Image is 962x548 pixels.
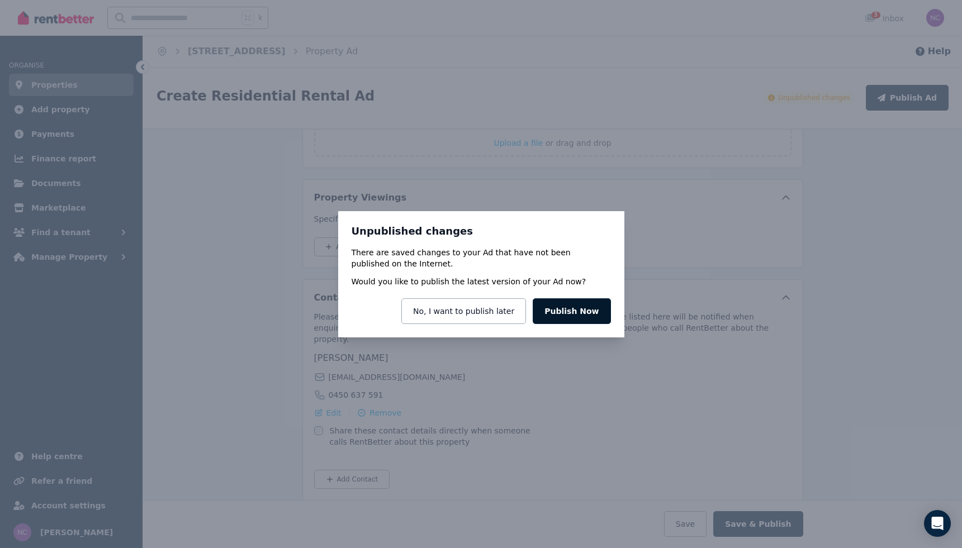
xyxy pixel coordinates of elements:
button: No, I want to publish later [401,298,526,324]
p: There are saved changes to your Ad that have not been published on the Internet. [352,247,611,269]
button: Publish Now [533,298,610,324]
div: Open Intercom Messenger [924,510,951,537]
p: Would you like to publish the latest version of your Ad now? [352,276,586,287]
h3: Unpublished changes [352,225,611,238]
